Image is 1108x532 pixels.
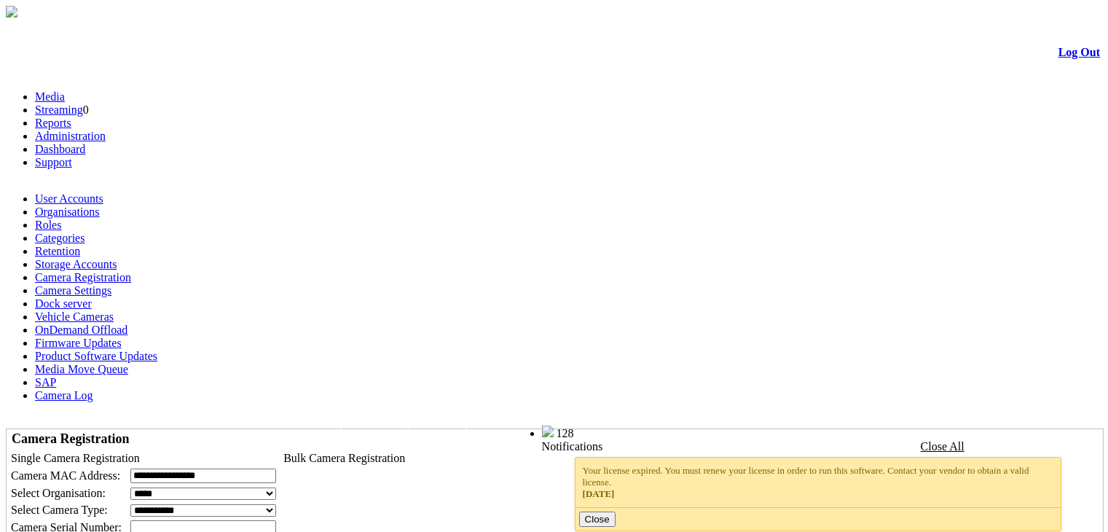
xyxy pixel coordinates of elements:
[1058,46,1100,58] a: Log Out
[12,431,129,446] span: Camera Registration
[35,284,111,297] a: Camera Settings
[35,232,85,244] a: Categories
[283,452,405,464] span: Bulk Camera Registration
[557,427,574,439] span: 128
[6,6,17,17] img: arrow-3.png
[35,350,157,362] a: Product Software Updates
[35,206,100,218] a: Organisations
[11,487,106,499] span: Select Organisation:
[35,389,93,402] a: Camera Log
[11,504,108,516] span: Select Camera Type:
[35,337,122,349] a: Firmware Updates
[35,219,61,231] a: Roles
[35,376,56,388] a: SAP
[35,258,117,270] a: Storage Accounts
[328,426,513,437] span: Welcome, System Administrator (Administrator)
[35,90,65,103] a: Media
[583,488,615,499] span: [DATE]
[35,271,131,283] a: Camera Registration
[35,117,71,129] a: Reports
[11,452,140,464] span: Single Camera Registration
[35,192,103,205] a: User Accounts
[35,324,127,336] a: OnDemand Offload
[35,130,106,142] a: Administration
[11,469,120,482] span: Camera MAC Address:
[35,297,92,310] a: Dock server
[921,440,964,453] a: Close All
[35,156,72,168] a: Support
[35,143,85,155] a: Dashboard
[35,245,80,257] a: Retention
[35,363,128,375] a: Media Move Queue
[583,465,1054,500] div: Your license expired. You must renew your license in order to run this software. Contact your ven...
[542,440,1072,453] div: Notifications
[579,512,616,527] button: Close
[83,103,89,116] span: 0
[35,103,83,116] a: Streaming
[542,426,554,437] img: bell25.png
[35,310,114,323] a: Vehicle Cameras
